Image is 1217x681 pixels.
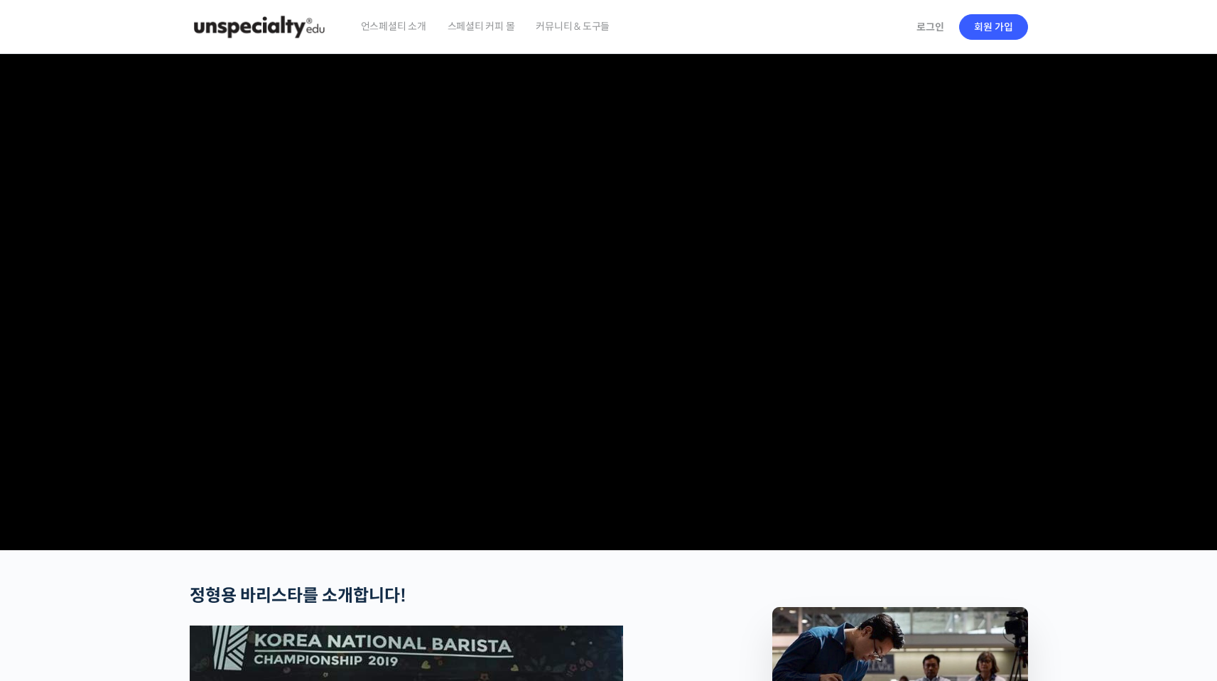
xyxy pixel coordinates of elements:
[908,11,953,43] a: 로그인
[959,14,1028,40] a: 회원 가입
[190,585,406,606] strong: 정형용 바리스타를 소개합니다!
